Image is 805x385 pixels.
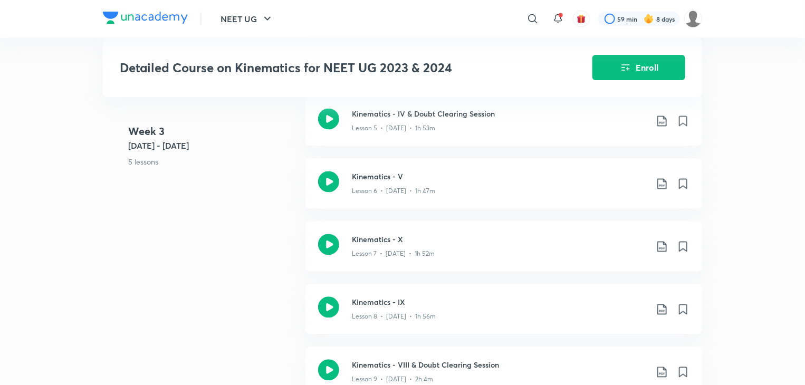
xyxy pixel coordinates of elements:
button: Enroll [592,55,685,80]
p: Lesson 6 • [DATE] • 1h 47m [352,187,435,196]
p: 5 lessons [128,157,297,168]
p: Lesson 7 • [DATE] • 1h 52m [352,249,435,259]
a: Kinematics - IXLesson 8 • [DATE] • 1h 56m [305,284,702,347]
h3: Detailed Course on Kinematics for NEET UG 2023 & 2024 [120,60,533,75]
a: Kinematics - XLesson 7 • [DATE] • 1h 52m [305,222,702,284]
h3: Kinematics - VIII & Doubt Clearing Session [352,360,647,371]
p: Lesson 9 • [DATE] • 2h 4m [352,375,433,384]
h3: Kinematics - X [352,234,647,245]
a: Kinematics - VLesson 6 • [DATE] • 1h 47m [305,159,702,222]
a: Kinematics - IV & Doubt Clearing SessionLesson 5 • [DATE] • 1h 53m [305,96,702,159]
img: avatar [577,14,586,24]
p: Lesson 8 • [DATE] • 1h 56m [352,312,436,322]
h3: Kinematics - V [352,171,647,182]
img: streak [644,14,654,24]
p: Lesson 5 • [DATE] • 1h 53m [352,124,435,133]
h4: Week 3 [128,124,297,140]
h3: Kinematics - IV & Doubt Clearing Session [352,109,647,120]
img: Apekkshaa [684,10,702,28]
button: NEET UG [214,8,280,30]
a: Company Logo [103,12,188,27]
h5: [DATE] - [DATE] [128,140,297,152]
h3: Kinematics - IX [352,297,647,308]
button: avatar [573,11,590,27]
img: Company Logo [103,12,188,24]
